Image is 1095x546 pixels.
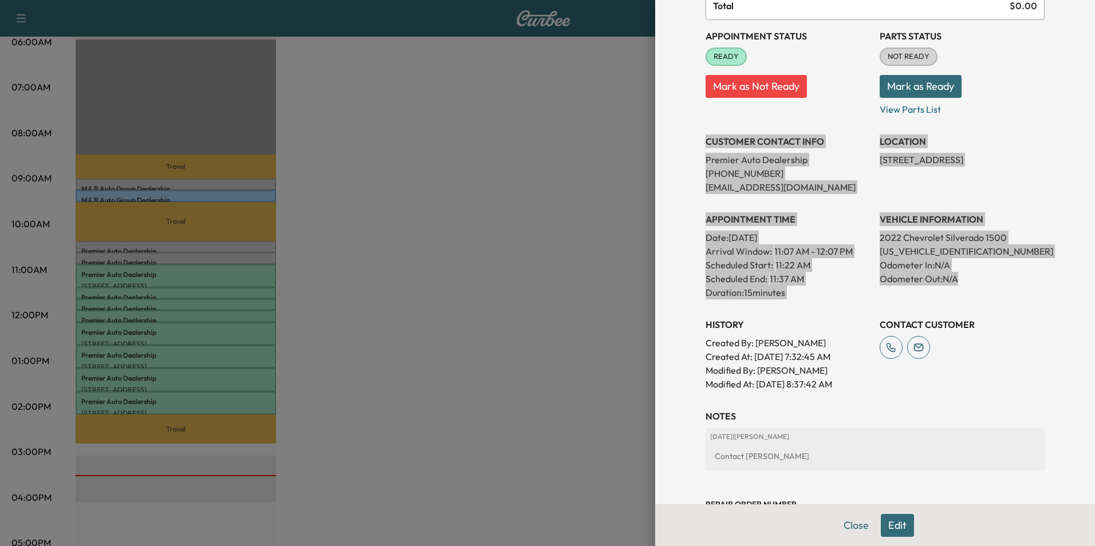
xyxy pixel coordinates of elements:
[706,272,767,286] p: Scheduled End:
[706,134,871,148] h3: CUSTOMER CONTACT INFO
[710,432,1040,441] p: [DATE] | [PERSON_NAME]
[707,51,746,62] span: READY
[880,244,1045,258] p: [US_VEHICLE_IDENTIFICATION_NUMBER]
[706,29,871,43] h3: Appointment Status
[706,286,871,299] p: Duration: 15 minutes
[881,51,936,62] span: NOT READY
[706,153,871,167] p: Premier Auto Dealership
[706,167,871,180] p: [PHONE_NUMBER]
[880,272,1045,286] p: Odometer Out: N/A
[706,75,807,98] button: Mark as Not Ready
[880,258,1045,272] p: Odometer In: N/A
[880,318,1045,331] h3: CONTACT CUSTOMER
[706,212,871,226] h3: APPOINTMENT TIME
[706,498,1045,510] h3: Repair Order number
[710,446,1040,466] div: Contact [PERSON_NAME]
[880,98,1045,116] p: View Parts List
[706,318,871,331] h3: History
[836,514,876,537] button: Close
[880,134,1045,148] h3: LOCATION
[706,244,871,258] p: Arrival Window:
[706,350,871,363] p: Created At : [DATE] 7:32:45 AM
[774,244,853,258] span: 11:07 AM - 12:07 PM
[770,272,804,286] p: 11:37 AM
[775,258,810,272] p: 11:22 AM
[706,258,773,272] p: Scheduled Start:
[880,29,1045,43] h3: Parts Status
[706,409,1045,423] h3: NOTES
[880,231,1045,244] p: 2022 Chevrolet Silverado 1500
[880,153,1045,167] p: [STREET_ADDRESS]
[706,377,871,391] p: Modified At : [DATE] 8:37:42 AM
[706,231,871,244] p: Date: [DATE]
[880,212,1045,226] h3: VEHICLE INFORMATION
[706,336,871,350] p: Created By : [PERSON_NAME]
[881,514,914,537] button: Edit
[706,363,871,377] p: Modified By : [PERSON_NAME]
[880,75,962,98] button: Mark as Ready
[706,180,871,194] p: [EMAIL_ADDRESS][DOMAIN_NAME]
